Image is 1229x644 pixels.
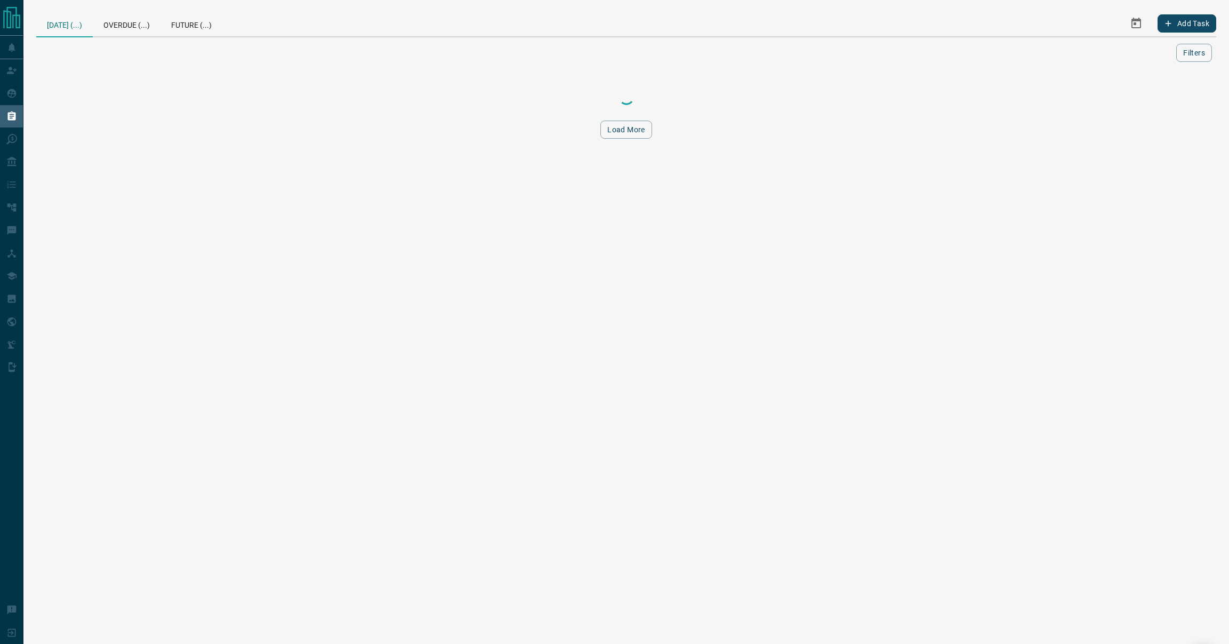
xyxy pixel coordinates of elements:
[36,11,93,37] div: [DATE] (...)
[93,11,160,36] div: Overdue (...)
[1123,11,1149,36] button: Select Date Range
[573,86,680,108] div: Loading
[600,121,652,139] button: Load More
[1176,44,1212,62] button: Filters
[1158,14,1216,33] button: Add Task
[160,11,222,36] div: Future (...)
